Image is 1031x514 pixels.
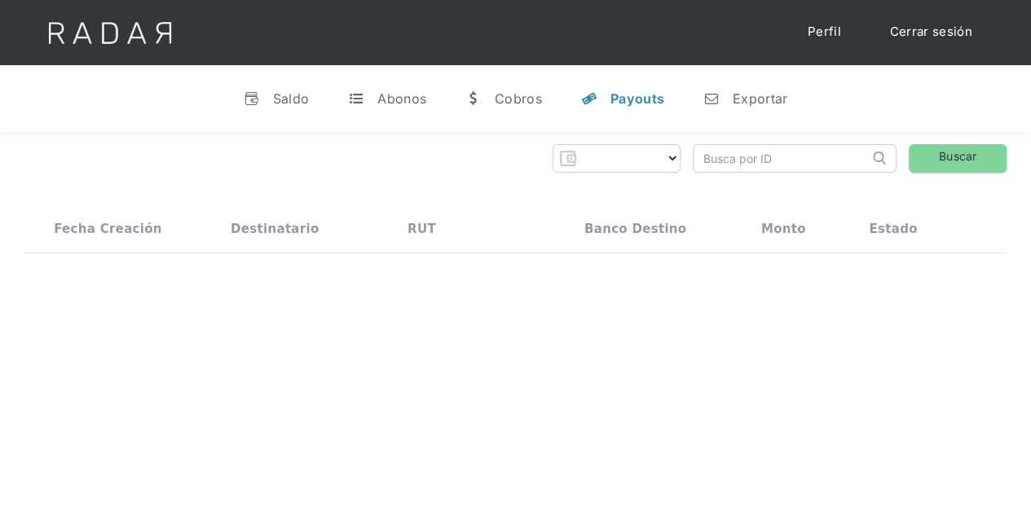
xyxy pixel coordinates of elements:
div: t [348,90,364,107]
div: Destinatario [231,222,319,236]
div: Cobros [495,90,542,107]
div: Banco destino [584,222,686,236]
form: Form [553,144,681,173]
div: RUT [408,222,436,236]
a: Cerrar sesión [874,16,989,48]
div: Monto [761,222,806,236]
div: Fecha creación [54,222,162,236]
div: Saldo [273,90,310,107]
div: n [703,90,720,107]
div: Abonos [377,90,426,107]
div: v [244,90,260,107]
div: Estado [869,222,917,236]
a: Perfil [791,16,857,48]
div: Payouts [610,90,664,107]
div: w [465,90,482,107]
div: y [581,90,597,107]
div: Exportar [733,90,787,107]
a: Buscar [909,144,1007,173]
input: Busca por ID [694,145,869,172]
